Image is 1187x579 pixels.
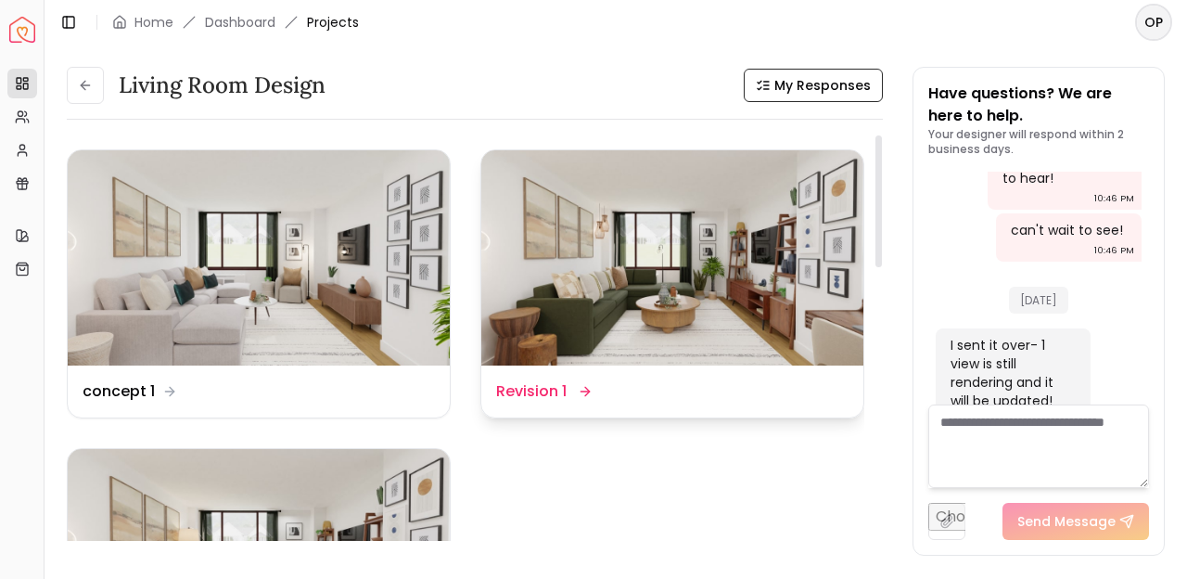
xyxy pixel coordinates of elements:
[951,336,1072,410] div: I sent it over- 1 view is still rendering and it will be updated!
[1094,241,1134,260] div: 10:46 PM
[481,150,863,366] img: Revision 1
[1009,287,1068,314] span: [DATE]
[928,127,1149,157] p: Your designer will respond within 2 business days.
[134,13,173,32] a: Home
[9,17,35,43] img: Spacejoy Logo
[928,83,1149,127] p: Have questions? We are here to help.
[112,13,359,32] nav: breadcrumb
[67,149,451,418] a: concept 1concept 1
[480,149,864,418] a: Revision 1Revision 1
[119,71,325,100] h3: Living Room design
[496,380,567,403] dd: Revision 1
[9,17,35,43] a: Spacejoy
[744,69,883,102] button: My Responses
[774,76,871,95] span: My Responses
[68,150,450,366] img: concept 1
[205,13,275,32] a: Dashboard
[1135,4,1172,41] button: OP
[1011,221,1123,239] div: can't wait to see!
[307,13,359,32] span: Projects
[83,380,155,403] dd: concept 1
[1094,189,1134,208] div: 10:46 PM
[1137,6,1170,39] span: OP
